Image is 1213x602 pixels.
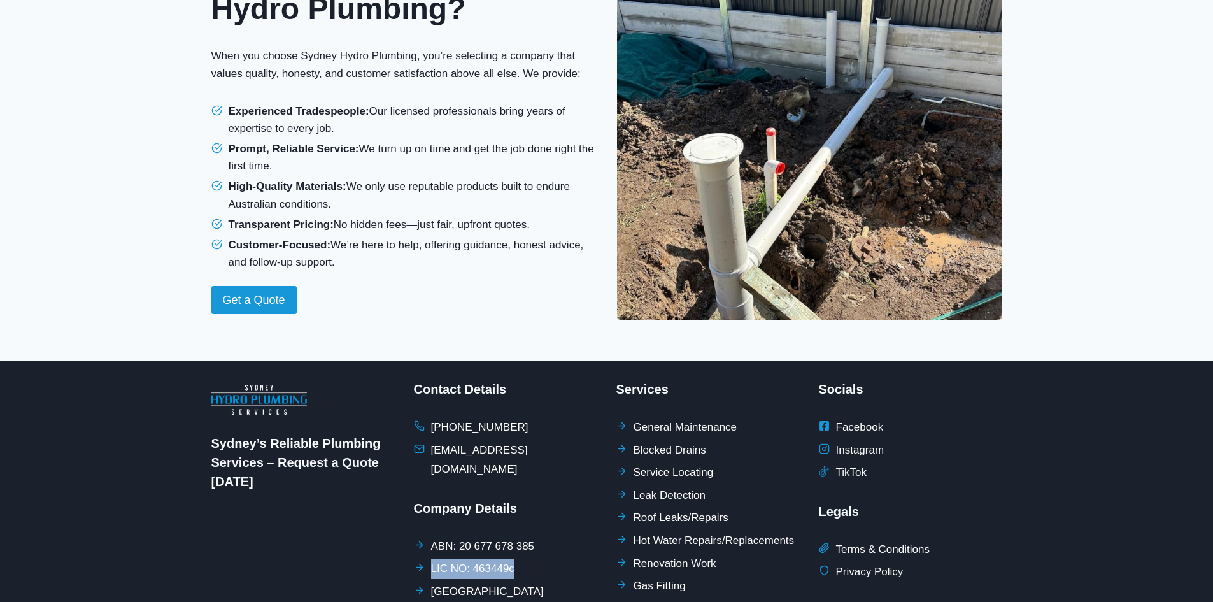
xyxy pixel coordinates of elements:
h5: Contact Details [414,380,597,399]
a: Service Locating [616,463,714,483]
a: General Maintenance [616,418,737,438]
h5: Services [616,380,800,399]
a: Renovation Work [616,554,716,574]
span: TikTok [836,463,867,483]
span: We only use reputable products built to endure Australian conditions. [229,178,597,212]
span: Facebook [836,418,884,438]
span: No hidden fees—just fair, upfront quotes. [229,216,530,233]
span: Service Locating [634,463,714,483]
strong: Prompt, Reliable Service: [229,143,359,155]
span: General Maintenance [634,418,737,438]
span: Hot Water Repairs/Replacements [634,531,795,551]
a: Blocked Drains [616,441,706,461]
a: Terms & Conditions [819,540,930,560]
a: Roof Leaks/Repairs [616,508,728,528]
span: ABN: 20 677 678 385 [431,537,535,557]
strong: High-Quality Materials: [229,180,346,192]
a: Get a Quote [211,286,297,313]
span: Terms & Conditions [836,540,930,560]
a: [PHONE_NUMBER] [414,418,528,438]
span: Blocked Drains [634,441,706,461]
span: Privacy Policy [836,563,904,582]
strong: Transparent Pricing: [229,219,334,231]
a: Gas Fitting [616,577,686,596]
h5: Company Details [414,499,597,518]
span: We turn up on time and get the job done right the first time. [229,140,597,175]
a: Hot Water Repairs/Replacements [616,531,795,551]
span: [PHONE_NUMBER] [431,418,528,438]
span: Our licensed professionals bring years of expertise to every job. [229,103,597,137]
strong: Experienced Tradespeople: [229,105,369,117]
span: Get a Quote [223,291,285,310]
strong: Customer-Focused: [229,239,331,251]
span: Renovation Work [634,554,716,574]
span: Gas Fitting [634,577,686,596]
h5: Socials [819,380,1002,399]
h5: Sydney’s Reliable Plumbing Services – Request a Quote [DATE] [211,434,395,491]
span: Leak Detection [634,486,706,506]
span: We’re here to help, offering guidance, honest advice, and follow-up support. [229,236,597,271]
p: When you choose Sydney Hydro Plumbing, you’re selecting a company that values quality, honesty, a... [211,47,597,82]
span: [EMAIL_ADDRESS][DOMAIN_NAME] [431,441,597,480]
a: [EMAIL_ADDRESS][DOMAIN_NAME] [414,441,597,480]
a: Privacy Policy [819,563,904,582]
a: Leak Detection [616,486,706,506]
h5: Legals [819,502,1002,521]
span: Instagram [836,441,884,461]
span: Roof Leaks/Repairs [634,508,728,528]
span: LIC NO: 463449c [431,559,514,579]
